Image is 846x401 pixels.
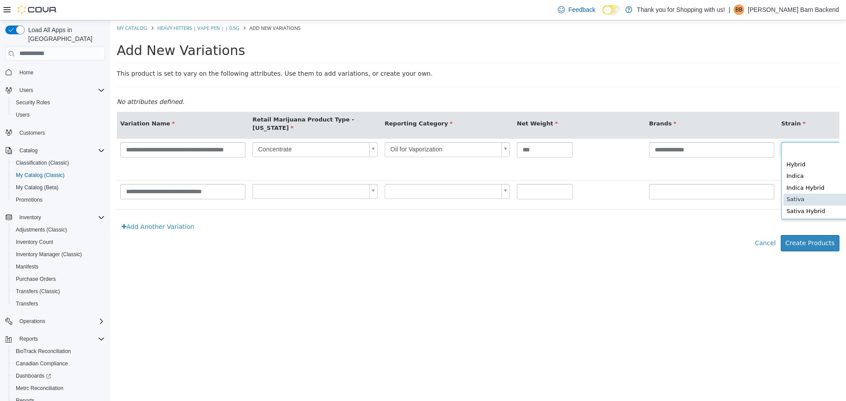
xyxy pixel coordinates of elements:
[9,345,108,357] button: BioTrack Reconciliation
[12,195,46,205] a: Promotions
[2,66,108,79] button: Home
[602,5,621,15] input: Dark Mode
[16,348,71,355] span: BioTrack Reconciliation
[12,237,105,247] span: Inventory Count
[16,159,69,166] span: Classification (Classic)
[12,110,105,120] span: Users
[16,184,59,191] span: My Catalog (Beta)
[12,298,41,309] a: Transfers
[16,251,82,258] span: Inventory Manager (Classic)
[16,67,105,78] span: Home
[12,286,63,297] a: Transfers (Classic)
[12,286,105,297] span: Transfers (Classic)
[16,212,105,223] span: Inventory
[2,211,108,224] button: Inventory
[568,5,595,14] span: Feedback
[12,97,53,108] a: Security Roles
[12,170,68,180] a: My Catalog (Classic)
[12,249,85,260] a: Inventory Manager (Classic)
[12,383,105,394] span: Metrc Reconciliation
[16,145,105,156] span: Catalog
[735,4,742,15] span: BB
[19,87,33,94] span: Users
[9,382,108,394] button: Metrc Reconciliation
[9,157,108,169] button: Classification (Classic)
[12,371,105,381] span: Dashboards
[16,316,49,327] button: Operations
[19,318,45,325] span: Operations
[16,360,68,367] span: Canadian Compliance
[9,169,108,181] button: My Catalog (Classic)
[16,172,65,179] span: My Catalog (Classic)
[19,69,33,76] span: Home
[16,226,67,233] span: Adjustments (Classic)
[9,261,108,273] button: Manifests
[16,85,37,96] button: Users
[12,298,105,309] span: Transfers
[12,261,105,272] span: Manifests
[12,97,105,108] span: Security Roles
[9,248,108,261] button: Inventory Manager (Classic)
[673,162,794,174] div: Indica Hybrid
[16,212,45,223] button: Inventory
[12,237,57,247] a: Inventory Count
[2,333,108,345] button: Reports
[734,4,744,15] div: Budd Barn Backend
[16,239,53,246] span: Inventory Count
[18,5,57,14] img: Cova
[12,158,105,168] span: Classification (Classic)
[16,67,37,78] a: Home
[16,128,48,138] a: Customers
[16,85,105,96] span: Users
[16,145,41,156] button: Catalog
[9,370,108,382] a: Dashboards
[16,276,56,283] span: Purchase Orders
[19,335,38,342] span: Reports
[9,285,108,298] button: Transfers (Classic)
[16,372,51,379] span: Dashboards
[12,358,105,369] span: Canadian Compliance
[9,357,108,370] button: Canadian Compliance
[16,196,43,203] span: Promotions
[9,181,108,194] button: My Catalog (Beta)
[12,182,62,193] a: My Catalog (Beta)
[16,300,38,307] span: Transfers
[19,214,41,221] span: Inventory
[12,346,74,357] a: BioTrack Reconciliation
[16,334,105,344] span: Reports
[554,1,599,18] a: Feedback
[12,274,59,284] a: Purchase Orders
[12,158,73,168] a: Classification (Classic)
[12,170,105,180] span: My Catalog (Classic)
[19,129,45,136] span: Customers
[673,185,794,197] div: Sativa Hybrid
[2,315,108,327] button: Operations
[673,173,794,185] div: Sativa
[25,26,105,43] span: Load All Apps in [GEOGRAPHIC_DATA]
[16,316,105,327] span: Operations
[9,96,108,109] button: Security Roles
[19,147,37,154] span: Catalog
[12,224,105,235] span: Adjustments (Classic)
[12,261,42,272] a: Manifests
[12,224,70,235] a: Adjustments (Classic)
[12,195,105,205] span: Promotions
[16,99,50,106] span: Security Roles
[9,298,108,310] button: Transfers
[12,371,55,381] a: Dashboards
[12,110,33,120] a: Users
[673,139,794,151] div: Hybrid
[9,236,108,248] button: Inventory Count
[16,288,60,295] span: Transfers (Classic)
[748,4,839,15] p: [PERSON_NAME] Barn Backend
[9,224,108,236] button: Adjustments (Classic)
[12,274,105,284] span: Purchase Orders
[637,4,725,15] p: Thank you for Shopping with us!
[12,346,105,357] span: BioTrack Reconciliation
[12,249,105,260] span: Inventory Manager (Classic)
[16,127,105,138] span: Customers
[9,194,108,206] button: Promotions
[9,273,108,285] button: Purchase Orders
[16,334,41,344] button: Reports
